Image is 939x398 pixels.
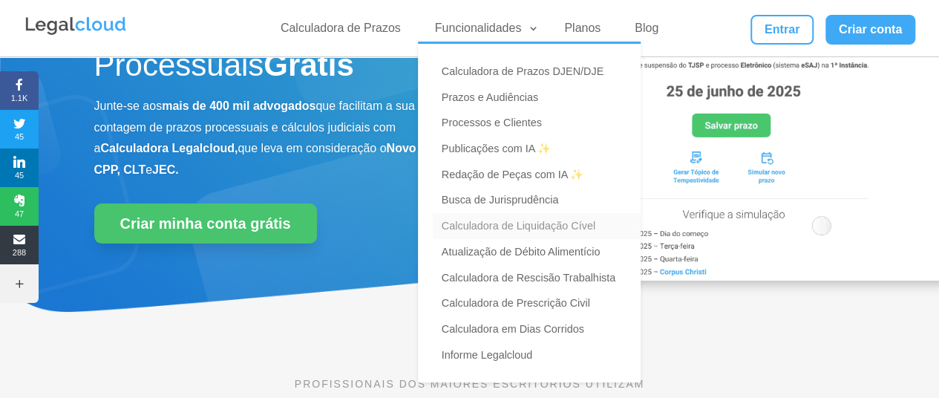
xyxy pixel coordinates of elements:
[433,85,641,111] a: Prazos e Audiências
[24,15,128,37] img: Legalcloud Logo
[94,96,449,181] p: Junte-se aos que facilitam a sua contagem de prazos processuais e cálculos judiciais com a que le...
[433,239,641,265] a: Atualização de Débito Alimentício
[433,136,641,162] a: Publicações com IA ✨
[152,163,179,176] b: JEC.
[555,21,609,42] a: Planos
[94,376,845,392] p: PROFISSIONAIS DOS MAIORES ESCRITÓRIOS UTILIZAM
[433,290,641,316] a: Calculadora de Prescrição Civil
[433,213,641,239] a: Calculadora de Liquidação Cível
[24,27,128,39] a: Logo da Legalcloud
[750,15,813,45] a: Entrar
[433,110,641,136] a: Processos e Clientes
[94,203,317,244] a: Criar minha conta grátis
[433,316,641,342] a: Calculadora em Dias Corridos
[433,342,641,368] a: Informe Legalcloud
[100,142,238,154] b: Calculadora Legalcloud,
[272,21,410,42] a: Calculadora de Prazos
[162,99,315,112] b: mais de 400 mil advogados
[264,48,353,82] strong: Grátis
[433,265,641,291] a: Calculadora de Rescisão Trabalhista
[626,21,667,42] a: Blog
[433,59,641,85] a: Calculadora de Prazos DJEN/DJE
[433,162,641,188] a: Redação de Peças com IA ✨
[825,15,916,45] a: Criar conta
[426,21,540,42] a: Funcionalidades
[433,187,641,213] a: Busca de Jurisprudência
